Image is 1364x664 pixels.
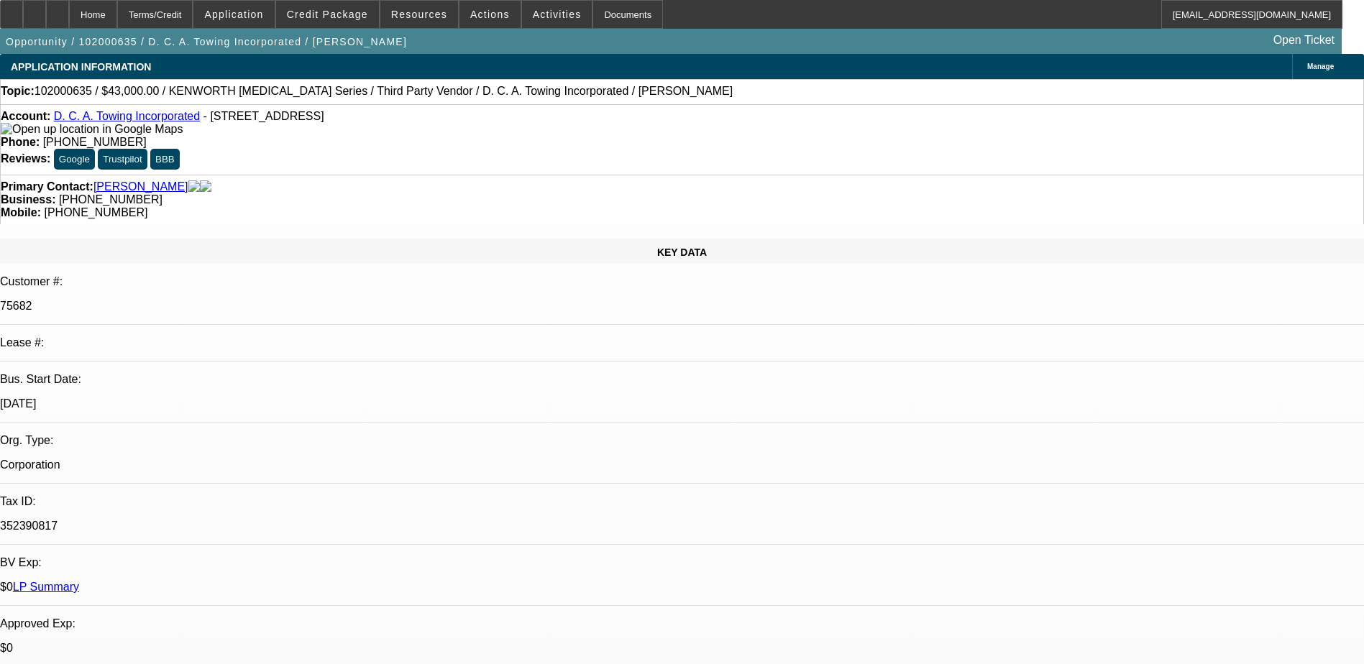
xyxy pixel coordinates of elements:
span: Activities [533,9,582,20]
span: KEY DATA [657,246,707,258]
span: Actions [470,9,510,20]
button: Resources [380,1,458,28]
button: Google [54,149,95,170]
span: [PHONE_NUMBER] [43,136,147,148]
a: [PERSON_NAME] [93,180,188,193]
button: Application [193,1,274,28]
a: LP Summary [13,581,79,593]
button: Actions [459,1,521,28]
strong: Phone: [1,136,40,148]
span: Resources [391,9,447,20]
strong: Primary Contact: [1,180,93,193]
img: linkedin-icon.png [200,180,211,193]
span: Manage [1307,63,1334,70]
button: BBB [150,149,180,170]
strong: Topic: [1,85,35,98]
button: Trustpilot [98,149,147,170]
a: D. C. A. Towing Incorporated [54,110,200,122]
span: [PHONE_NUMBER] [44,206,147,218]
span: Application [204,9,263,20]
button: Credit Package [276,1,379,28]
img: Open up location in Google Maps [1,123,183,136]
span: 102000635 / $43,000.00 / KENWORTH [MEDICAL_DATA] Series / Third Party Vendor / D. C. A. Towing In... [35,85,733,98]
strong: Reviews: [1,152,50,165]
span: APPLICATION INFORMATION [11,61,151,73]
span: [PHONE_NUMBER] [59,193,163,206]
a: Open Ticket [1268,28,1340,52]
span: Opportunity / 102000635 / D. C. A. Towing Incorporated / [PERSON_NAME] [6,36,407,47]
img: facebook-icon.png [188,180,200,193]
strong: Business: [1,193,55,206]
a: View Google Maps [1,123,183,135]
span: - [STREET_ADDRESS] [203,110,324,122]
button: Activities [522,1,592,28]
strong: Mobile: [1,206,41,218]
span: Credit Package [287,9,368,20]
strong: Account: [1,110,50,122]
